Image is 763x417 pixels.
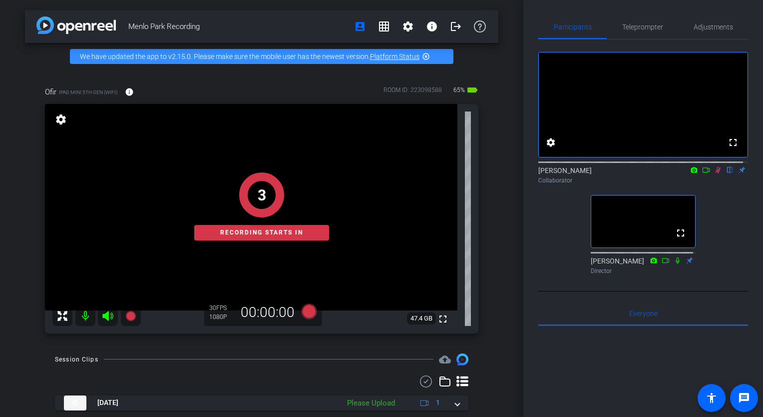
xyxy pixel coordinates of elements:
div: Director [591,266,696,275]
div: Recording starts in [194,225,329,240]
span: Participants [554,23,592,30]
span: [DATE] [97,397,118,408]
a: Platform Status [370,52,419,60]
mat-icon: grid_on [378,20,390,32]
div: Session Clips [55,354,98,364]
img: thumb-nail [64,395,86,410]
mat-icon: message [738,392,750,404]
div: [PERSON_NAME] [538,165,748,185]
mat-icon: accessibility [706,392,718,404]
mat-expansion-panel-header: thumb-nail[DATE]Please Upload1 [55,395,468,410]
div: We have updated the app to v2.15.0. Please make sure the mobile user has the newest version. [70,49,453,64]
img: Session clips [456,353,468,365]
div: Collaborator [538,176,748,185]
span: Everyone [629,310,658,317]
div: 3 [258,184,266,206]
span: Teleprompter [622,23,663,30]
mat-icon: fullscreen [727,136,739,148]
div: [PERSON_NAME] [591,256,696,275]
mat-icon: flip [724,165,736,174]
mat-icon: info [426,20,438,32]
span: Menlo Park Recording [128,16,348,36]
mat-icon: highlight_off [422,52,430,60]
mat-icon: cloud_upload [439,353,451,365]
mat-icon: fullscreen [675,227,687,239]
mat-icon: settings [545,136,557,148]
div: Please Upload [342,397,400,409]
span: 1 [436,397,440,408]
span: Adjustments [694,23,733,30]
mat-icon: account_box [354,20,366,32]
img: app-logo [36,16,116,34]
mat-icon: logout [450,20,462,32]
span: Destinations for your clips [439,353,451,365]
mat-icon: settings [402,20,414,32]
